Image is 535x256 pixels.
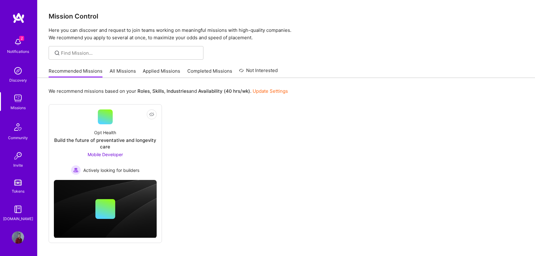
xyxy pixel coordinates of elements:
img: Actively looking for builders [71,165,81,175]
h3: Mission Control [49,12,524,20]
img: cover [54,180,157,238]
p: Here you can discover and request to join teams working on meaningful missions with high-quality ... [49,27,524,41]
div: Notifications [7,48,29,55]
div: Tokens [12,188,24,194]
div: [DOMAIN_NAME] [3,215,33,222]
a: User Avatar [10,231,26,244]
b: Industries [167,88,189,94]
a: Recommended Missions [49,68,102,78]
img: logo [12,12,25,23]
div: Missions [11,105,26,111]
img: bell [12,36,24,48]
img: Community [11,120,25,134]
img: tokens [14,180,22,186]
img: User Avatar [12,231,24,244]
a: Update Settings [253,88,288,94]
b: Skills [152,88,164,94]
div: Discovery [9,77,27,83]
b: Availability (40 hrs/wk) [198,88,250,94]
p: We recommend missions based on your , , and . [49,88,288,94]
img: discovery [12,65,24,77]
span: Mobile Developer [88,152,123,157]
img: Invite [12,150,24,162]
span: Actively looking for builders [83,167,139,173]
div: Opt Health [94,129,116,136]
a: Opt HealthBuild the future of preventative and longevity careMobile Developer Actively looking fo... [54,109,157,175]
a: Not Interested [239,67,278,78]
a: Applied Missions [143,68,180,78]
div: Build the future of preventative and longevity care [54,137,157,150]
input: Find Mission... [61,50,199,56]
div: Community [8,134,28,141]
a: Completed Missions [187,68,232,78]
b: Roles [137,88,150,94]
div: Invite [13,162,23,169]
span: 2 [19,36,24,41]
img: guide book [12,203,24,215]
i: icon SearchGrey [54,49,61,57]
img: teamwork [12,92,24,105]
a: All Missions [110,68,136,78]
i: icon EyeClosed [149,112,154,117]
